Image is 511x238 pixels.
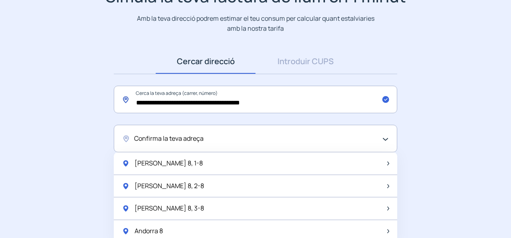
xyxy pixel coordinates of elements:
img: arrow-next-item.svg [387,184,389,188]
a: Introduir CUPS [255,49,355,74]
img: location-pin-green.svg [122,205,130,212]
img: location-pin-green.svg [122,227,130,235]
span: Andorra 8 [135,226,163,236]
span: [PERSON_NAME] 8, 3-8 [135,203,204,214]
img: location-pin-green.svg [122,159,130,167]
img: location-pin-green.svg [122,182,130,190]
img: arrow-next-item.svg [387,207,389,210]
p: Amb la teva direcció podrem estimar el teu consum per calcular quant estalviaries amb la nostra t... [135,14,376,33]
a: Cercar direcció [156,49,255,74]
span: [PERSON_NAME] 8, 2-8 [135,181,204,191]
span: [PERSON_NAME] 8, 1-8 [135,158,203,169]
img: arrow-next-item.svg [387,229,389,233]
span: Confirma la teva adreça [134,134,204,144]
img: arrow-next-item.svg [387,161,389,165]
